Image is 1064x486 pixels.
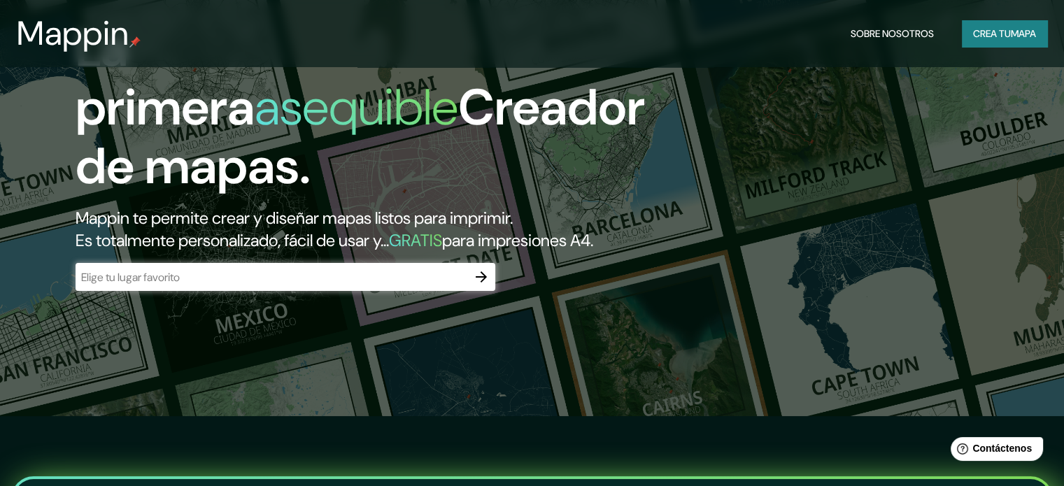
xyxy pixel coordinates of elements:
font: Mappin te permite crear y diseñar mapas listos para imprimir. [76,207,513,229]
font: Es totalmente personalizado, fácil de usar y... [76,229,389,251]
iframe: Lanzador de widgets de ayuda [939,431,1049,471]
button: Sobre nosotros [845,20,939,47]
img: pin de mapeo [129,36,141,48]
button: Crea tumapa [962,20,1047,47]
font: asequible [255,75,458,140]
font: Creador de mapas. [76,75,645,199]
font: para impresiones A4. [442,229,593,251]
font: GRATIS [389,229,442,251]
font: Sobre nosotros [851,27,934,40]
font: La primera [76,16,255,140]
font: Mappin [17,11,129,55]
font: mapa [1011,27,1036,40]
input: Elige tu lugar favorito [76,269,467,285]
font: Crea tu [973,27,1011,40]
